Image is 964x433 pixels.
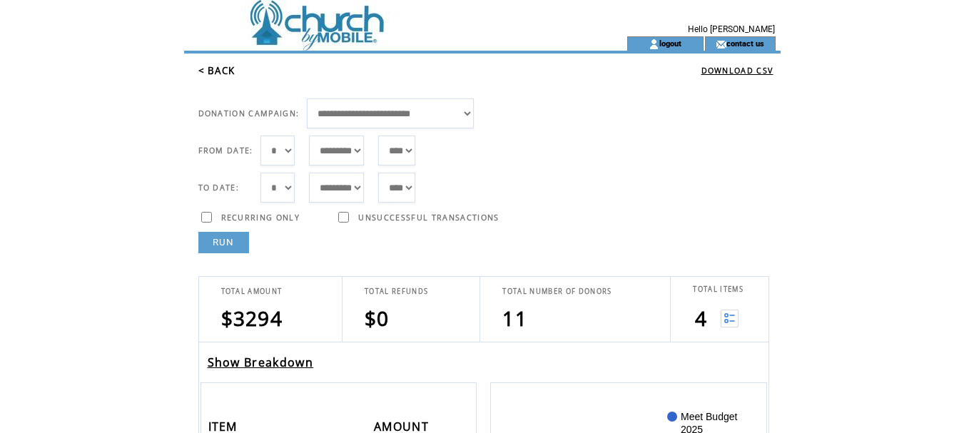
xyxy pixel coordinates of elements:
[726,39,764,48] a: contact us
[659,39,681,48] a: logout
[365,305,390,332] span: $0
[502,287,612,296] span: TOTAL NUMBER OF DONORS
[198,183,240,193] span: TO DATE:
[358,213,499,223] span: UNSUCCESSFUL TRANSACTIONS
[374,422,432,430] a: AMOUNT
[208,422,241,430] a: ITEM
[721,310,739,327] img: View list
[681,411,737,422] text: Meet Budget
[221,287,283,296] span: TOTAL AMOUNT
[198,64,235,77] a: < BACK
[649,39,659,50] img: account_icon.gif
[198,146,253,156] span: FROM DATE:
[221,213,300,223] span: RECURRING ONLY
[365,287,428,296] span: TOTAL REFUNDS
[208,355,314,370] a: Show Breakdown
[693,285,744,294] span: TOTAL ITEMS
[701,66,773,76] a: DOWNLOAD CSV
[198,232,249,253] a: RUN
[221,305,283,332] span: $3294
[198,108,300,118] span: DONATION CAMPAIGN:
[688,24,775,34] span: Hello [PERSON_NAME]
[695,305,707,332] span: 4
[716,39,726,50] img: contact_us_icon.gif
[502,305,527,332] span: 11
